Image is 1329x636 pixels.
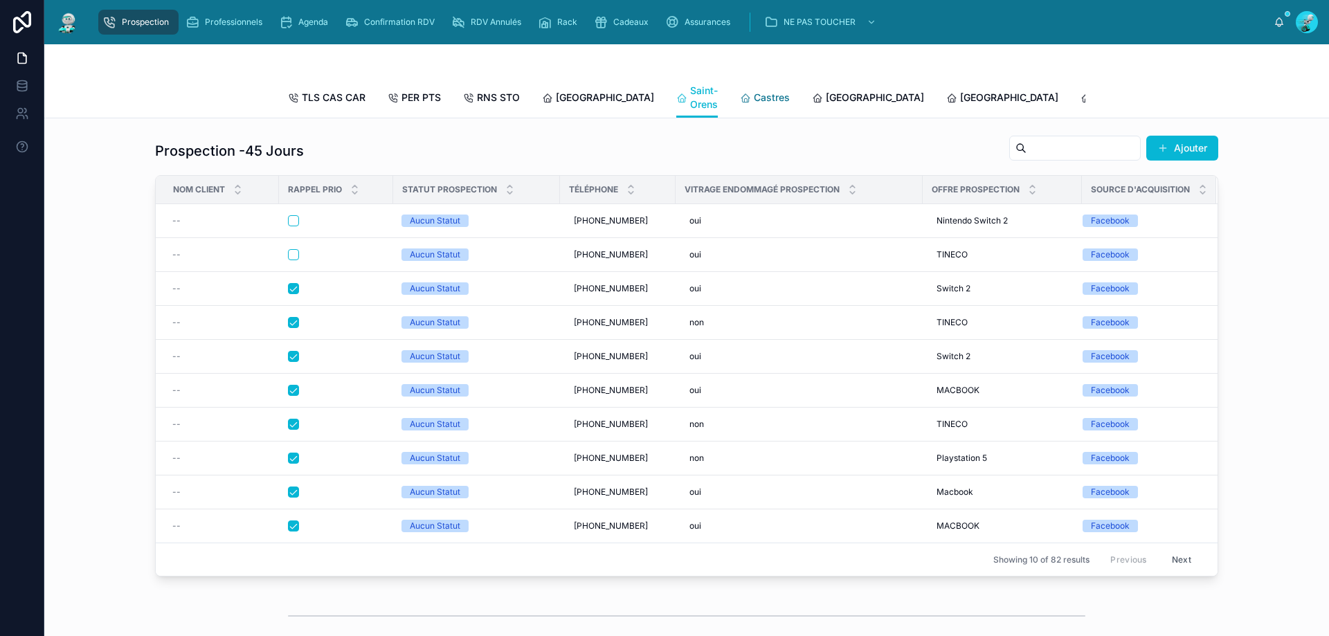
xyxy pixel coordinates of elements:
span: PER PTS [401,91,441,105]
a: oui [684,210,914,232]
a: -- [172,520,271,531]
a: Aucun Statut [401,452,552,464]
span: [PHONE_NUMBER] [574,317,648,328]
a: oui [684,481,914,503]
div: Facebook [1091,248,1130,261]
span: non [689,419,704,430]
span: Nintendo Switch 2 [937,215,1008,226]
span: oui [689,385,701,396]
a: Facebook [1083,316,1200,329]
a: [GEOGRAPHIC_DATA] [812,85,924,113]
span: Prospection [122,17,169,28]
a: Macbook [931,481,1074,503]
div: Aucun Statut [410,418,460,430]
a: [PHONE_NUMBER] [568,515,667,537]
span: Showing 10 of 82 results [993,554,1090,565]
span: Playstation 5 [937,453,987,464]
span: oui [689,249,701,260]
div: Aucun Statut [410,282,460,295]
button: Ajouter [1146,136,1218,161]
div: Facebook [1091,215,1130,227]
div: Aucun Statut [410,316,460,329]
div: Facebook [1091,282,1130,295]
div: Facebook [1091,418,1130,430]
a: Switch 2 [931,345,1074,367]
a: Aucun Statut [401,248,552,261]
a: Facebook [1083,452,1200,464]
h1: Prospection -45 Jours [155,141,304,161]
div: Aucun Statut [410,452,460,464]
span: RNS STO [477,91,520,105]
div: Aucun Statut [410,520,460,532]
a: TINECO [931,244,1074,266]
a: Facebook [1083,215,1200,227]
a: Aucun Statut [401,486,552,498]
div: Aucun Statut [410,215,460,227]
span: -- [172,487,181,498]
span: MACBOOK [937,520,979,531]
span: Téléphone [569,184,618,195]
span: [PHONE_NUMBER] [574,419,648,430]
a: NE PAS TOUCHER [760,10,883,35]
span: TINECO [937,249,968,260]
a: Facebook [1083,520,1200,532]
span: RDV Annulés [471,17,521,28]
a: Aucun Statut [401,215,552,227]
a: Facebook [1083,350,1200,363]
a: -- [172,419,271,430]
div: Facebook [1091,452,1130,464]
a: Facebook [1083,486,1200,498]
a: Rack [534,10,587,35]
a: [PHONE_NUMBER] [568,481,667,503]
a: [GEOGRAPHIC_DATA] [542,85,654,113]
a: Agenda [275,10,338,35]
span: oui [689,520,701,531]
img: App logo [55,11,80,33]
a: -- [172,385,271,396]
a: [PHONE_NUMBER] [568,413,667,435]
span: -- [172,453,181,464]
a: -- [172,351,271,362]
a: [PHONE_NUMBER] [568,311,667,334]
a: Cadeaux [590,10,658,35]
a: [PHONE_NUMBER] [568,278,667,300]
span: [PHONE_NUMBER] [574,215,648,226]
a: RDV Annulés [447,10,531,35]
span: MACBOOK [937,385,979,396]
a: non [684,447,914,469]
a: Aucun Statut [401,282,552,295]
a: Nintendo Switch 2 [931,210,1074,232]
span: Castres [754,91,790,105]
span: non [689,453,704,464]
a: Facebook [1083,248,1200,261]
a: Facebook [1083,282,1200,295]
a: Facebook [1083,418,1200,430]
a: Prospection [98,10,179,35]
div: Aucun Statut [410,350,460,363]
span: Cadeaux [613,17,649,28]
a: Confirmation RDV [341,10,444,35]
a: Assurances [661,10,740,35]
span: non [689,317,704,328]
a: -- [172,215,271,226]
a: Switch 2 [931,278,1074,300]
a: [PHONE_NUMBER] [568,210,667,232]
span: -- [172,249,181,260]
span: Rappel Prio [288,184,342,195]
span: -- [172,283,181,294]
span: [PHONE_NUMBER] [574,283,648,294]
span: [PHONE_NUMBER] [574,487,648,498]
a: [PHONE_NUMBER] [568,244,667,266]
span: [PHONE_NUMBER] [574,351,648,362]
span: Offre Prospection [932,184,1020,195]
a: [PHONE_NUMBER] [568,379,667,401]
span: [PHONE_NUMBER] [574,385,648,396]
div: Facebook [1091,520,1130,532]
div: Facebook [1091,316,1130,329]
span: [PHONE_NUMBER] [574,249,648,260]
a: MACBOOK [931,379,1074,401]
a: Facebook [1083,384,1200,397]
a: TINECO [931,413,1074,435]
span: TINECO [937,419,968,430]
a: MACBOOK [931,515,1074,537]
